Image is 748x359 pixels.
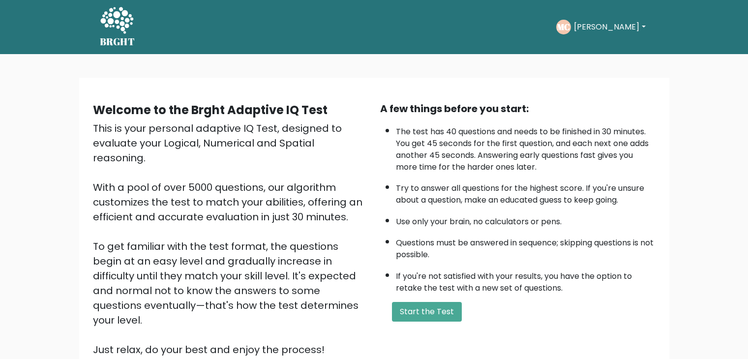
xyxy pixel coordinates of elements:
li: If you're not satisfied with your results, you have the option to retake the test with a new set ... [396,266,656,294]
div: This is your personal adaptive IQ Test, designed to evaluate your Logical, Numerical and Spatial ... [93,121,368,357]
h5: BRGHT [100,36,135,48]
button: [PERSON_NAME] [571,21,648,33]
a: BRGHT [100,4,135,50]
text: MC [557,21,570,32]
div: A few things before you start: [380,101,656,116]
button: Start the Test [392,302,462,322]
li: The test has 40 questions and needs to be finished in 30 minutes. You get 45 seconds for the firs... [396,121,656,173]
li: Questions must be answered in sequence; skipping questions is not possible. [396,232,656,261]
li: Try to answer all questions for the highest score. If you're unsure about a question, make an edu... [396,178,656,206]
li: Use only your brain, no calculators or pens. [396,211,656,228]
b: Welcome to the Brght Adaptive IQ Test [93,102,328,118]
